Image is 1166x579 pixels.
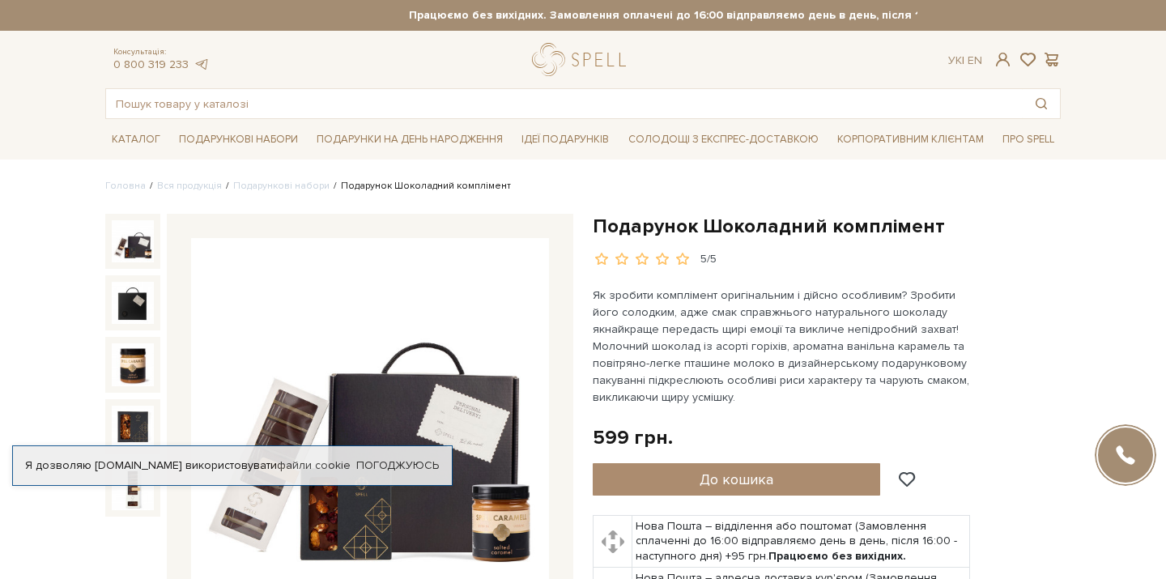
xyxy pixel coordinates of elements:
p: Як зробити комплімент оригінальним і дійсно особливим? Зробити його солодким, адже смак справжньо... [593,287,972,406]
a: Подарункові набори [233,180,330,192]
a: Погоджуюсь [356,458,439,473]
span: Подарунки на День народження [310,127,509,152]
span: Ідеї подарунків [515,127,615,152]
li: Подарунок Шоколадний комплімент [330,179,511,194]
a: telegram [193,57,209,71]
img: Подарунок Шоколадний комплімент [112,406,154,448]
div: 599 грн. [593,425,673,450]
span: Каталог [105,127,167,152]
button: До кошика [593,463,880,496]
td: Нова Пошта – відділення або поштомат (Замовлення сплаченні до 16:00 відправляємо день в день, піс... [632,516,970,568]
span: До кошика [700,470,773,488]
a: Головна [105,180,146,192]
div: Ук [948,53,982,68]
img: Подарунок Шоколадний комплімент [112,220,154,262]
span: Подарункові набори [172,127,304,152]
a: 0 800 319 233 [113,57,189,71]
a: logo [532,43,633,76]
a: файли cookie [277,458,351,472]
a: Солодощі з експрес-доставкою [622,126,825,153]
img: Подарунок Шоколадний комплімент [112,467,154,509]
span: | [962,53,964,67]
span: Про Spell [996,127,1061,152]
a: Вся продукція [157,180,222,192]
img: Подарунок Шоколадний комплімент [112,282,154,324]
span: Консультація: [113,47,209,57]
button: Пошук товару у каталозі [1023,89,1060,118]
div: 5/5 [700,252,717,267]
input: Пошук товару у каталозі [106,89,1023,118]
a: En [968,53,982,67]
h1: Подарунок Шоколадний комплімент [593,214,1061,239]
a: Корпоративним клієнтам [831,126,990,153]
b: Працюємо без вихідних. [768,549,906,563]
img: Подарунок Шоколадний комплімент [112,343,154,385]
div: Я дозволяю [DOMAIN_NAME] використовувати [13,458,452,473]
